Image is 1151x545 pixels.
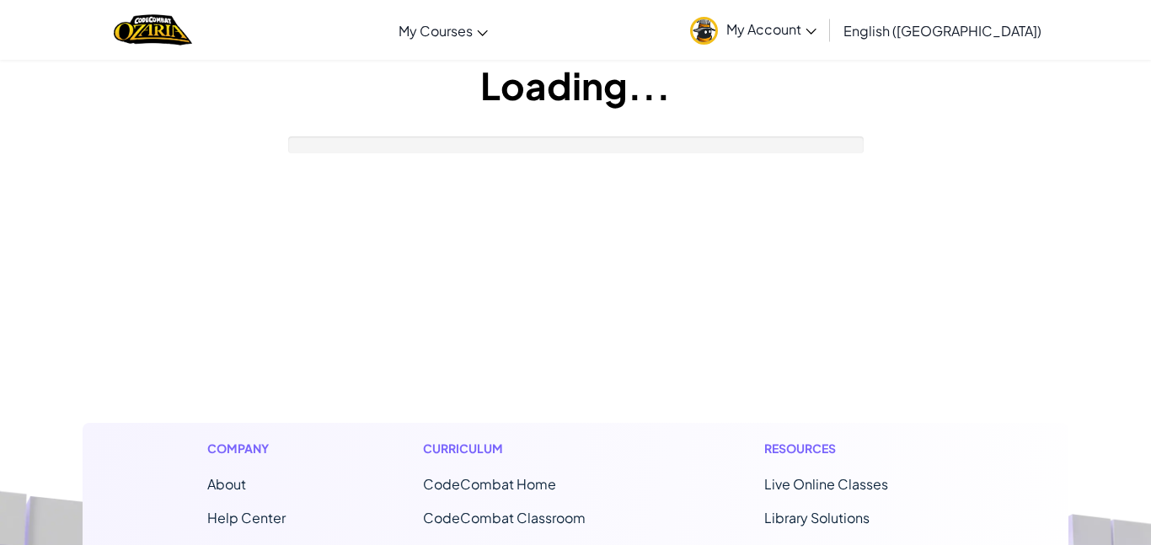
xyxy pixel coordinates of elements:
a: CodeCombat Classroom [423,509,586,526]
a: English ([GEOGRAPHIC_DATA]) [835,8,1050,53]
a: About [207,475,246,493]
a: Help Center [207,509,286,526]
h1: Curriculum [423,440,627,457]
h1: Company [207,440,286,457]
img: Home [114,13,192,47]
span: My Courses [399,22,473,40]
span: CodeCombat Home [423,475,556,493]
h1: Resources [764,440,944,457]
span: English ([GEOGRAPHIC_DATA]) [843,22,1041,40]
a: Live Online Classes [764,475,888,493]
span: My Account [726,20,816,38]
img: avatar [690,17,718,45]
a: Library Solutions [764,509,870,526]
a: Ozaria by CodeCombat logo [114,13,192,47]
a: My Courses [390,8,496,53]
a: My Account [682,3,825,56]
